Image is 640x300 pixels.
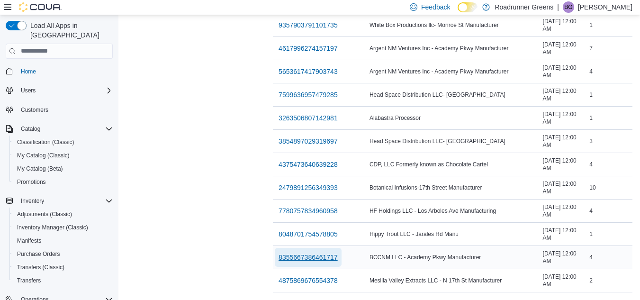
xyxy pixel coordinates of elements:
[2,194,117,208] button: Inventory
[13,275,113,286] span: Transfers
[495,1,553,13] p: Roadrunner Greens
[13,222,113,233] span: Inventory Manager (Classic)
[541,201,588,220] div: [DATE] 12:00 AM
[9,234,117,247] button: Manifests
[17,250,60,258] span: Purchase Orders
[541,178,588,197] div: [DATE] 12:00 AM
[541,225,588,244] div: [DATE] 12:00 AM
[279,44,338,53] span: 4617996274157197
[279,206,338,216] span: 7780757834960958
[2,84,117,97] button: Users
[19,2,62,12] img: Cova
[421,2,450,12] span: Feedback
[9,149,117,162] button: My Catalog (Classic)
[17,178,46,186] span: Promotions
[458,2,478,12] input: Dark Mode
[370,277,502,284] span: Mesilla Valley Extracts LLC - N 17th St Manufacturer
[17,210,72,218] span: Adjustments (Classic)
[279,136,338,146] span: 3854897029319697
[13,136,78,148] a: Classification (Classic)
[13,262,113,273] span: Transfers (Classic)
[13,176,50,188] a: Promotions
[21,68,36,75] span: Home
[17,66,40,77] a: Home
[17,85,39,96] button: Users
[13,136,113,148] span: Classification (Classic)
[370,137,505,145] span: Head Space Distribution LLC- [GEOGRAPHIC_DATA]
[275,155,342,174] button: 4375473640639228
[13,248,113,260] span: Purchase Orders
[275,109,342,127] button: 3263506807142981
[13,248,64,260] a: Purchase Orders
[589,230,593,238] span: 1
[589,184,595,191] span: 10
[275,201,342,220] button: 7780757834960958
[370,45,508,52] span: Argent NM Ventures Inc - Academy Pkwy Manufacturer
[9,274,117,287] button: Transfers
[589,68,593,75] span: 4
[589,254,593,261] span: 4
[275,132,342,151] button: 3854897029319697
[370,254,481,261] span: BCCNM LLC - Academy Pkwy Manufacturer
[589,207,593,215] span: 4
[275,85,342,104] button: 7599636957479285
[279,276,338,285] span: 4875869676554378
[541,16,588,35] div: [DATE] 12:00 AM
[370,184,482,191] span: Botanical Infusions-17th Street Manufacturer
[279,229,338,239] span: 8048701754578805
[557,1,559,13] p: |
[279,113,338,123] span: 3263506807142981
[9,175,117,189] button: Promotions
[279,183,338,192] span: 2479891256349393
[564,1,572,13] span: BG
[370,21,499,29] span: White Box Productions llc- Monroe St Manufacturer
[2,122,117,136] button: Catalog
[279,253,338,262] span: 8355667386461717
[17,195,113,207] span: Inventory
[9,247,117,261] button: Purchase Orders
[541,109,588,127] div: [DATE] 12:00 AM
[13,150,73,161] a: My Catalog (Classic)
[17,195,48,207] button: Inventory
[541,132,588,151] div: [DATE] 12:00 AM
[275,39,342,58] button: 4617996274157197
[17,123,44,135] button: Catalog
[21,87,36,94] span: Users
[279,160,338,169] span: 4375473640639228
[9,162,117,175] button: My Catalog (Beta)
[589,137,593,145] span: 3
[275,271,342,290] button: 4875869676554378
[589,21,593,29] span: 1
[13,275,45,286] a: Transfers
[370,114,421,122] span: Alabastra Processor
[589,45,593,52] span: 7
[21,125,40,133] span: Catalog
[9,208,117,221] button: Adjustments (Classic)
[275,62,342,81] button: 5653617417903743
[17,264,64,271] span: Transfers (Classic)
[541,85,588,104] div: [DATE] 12:00 AM
[13,209,113,220] span: Adjustments (Classic)
[21,197,44,205] span: Inventory
[13,262,68,273] a: Transfers (Classic)
[27,21,113,40] span: Load All Apps in [GEOGRAPHIC_DATA]
[370,68,508,75] span: Argent NM Ventures Inc - Academy Pkwy Manufacturer
[17,152,70,159] span: My Catalog (Classic)
[17,104,52,116] a: Customers
[9,261,117,274] button: Transfers (Classic)
[541,155,588,174] div: [DATE] 12:00 AM
[13,176,113,188] span: Promotions
[275,225,342,244] button: 8048701754578805
[17,104,113,116] span: Customers
[17,277,41,284] span: Transfers
[563,1,574,13] div: Brisa Garcia
[17,85,113,96] span: Users
[275,16,342,35] button: 9357903791101735
[541,62,588,81] div: [DATE] 12:00 AM
[2,103,117,117] button: Customers
[275,248,342,267] button: 8355667386461717
[370,161,488,168] span: CDP, LLC Formerly known as Chocolate Cartel
[578,1,632,13] p: [PERSON_NAME]
[279,20,338,30] span: 9357903791101735
[13,209,76,220] a: Adjustments (Classic)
